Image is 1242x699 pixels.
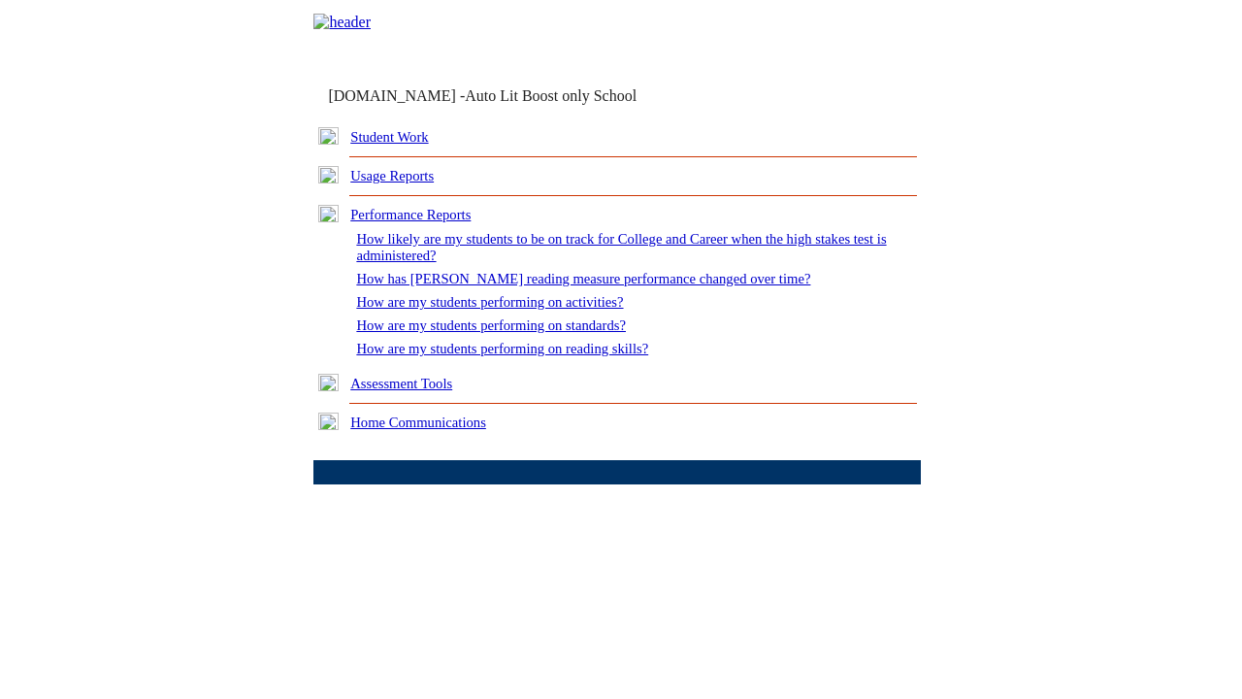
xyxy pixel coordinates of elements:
a: How likely are my students to be on track for College and Career when the high stakes test is adm... [356,231,886,263]
a: Usage Reports [350,168,434,183]
a: Assessment Tools [350,376,452,391]
img: plus.gif [318,413,339,430]
img: plus.gif [318,127,339,145]
a: Student Work [350,129,428,145]
a: How are my students performing on activities? [356,294,623,310]
a: Home Communications [350,415,486,430]
nobr: Auto Lit Boost only School [465,87,637,104]
a: How are my students performing on reading skills? [356,341,648,356]
a: How are my students performing on standards? [356,317,626,333]
a: Performance Reports [350,207,471,222]
img: header [313,14,371,31]
img: plus.gif [318,166,339,183]
a: How has [PERSON_NAME] reading measure performance changed over time? [356,271,810,286]
img: minus.gif [318,205,339,222]
img: plus.gif [318,374,339,391]
td: [DOMAIN_NAME] - [328,87,685,105]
